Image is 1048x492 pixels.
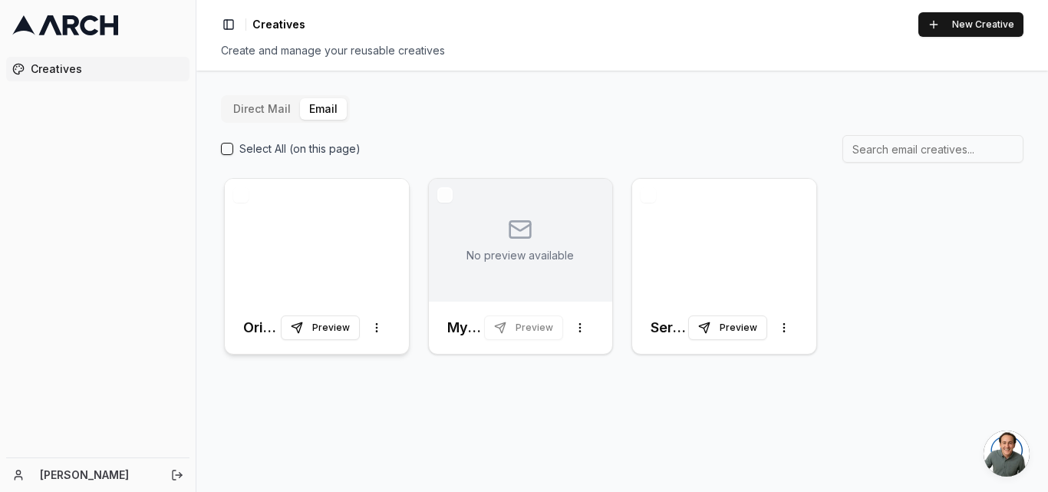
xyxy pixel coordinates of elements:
[252,17,305,32] nav: breadcrumb
[221,43,1023,58] div: Create and manage your reusable creatives
[688,315,767,340] button: Preview
[508,217,532,242] svg: No creative preview
[224,98,300,120] button: Direct Mail
[239,141,361,157] label: Select All (on this page)
[243,317,281,338] h3: Original Template
[651,317,688,338] h3: Service Follow Up
[31,61,183,77] span: Creatives
[40,467,154,483] a: [PERSON_NAME]
[281,315,360,340] button: Preview
[166,464,188,486] button: Log out
[252,17,305,32] span: Creatives
[466,248,574,263] p: No preview available
[6,57,189,81] a: Creatives
[918,12,1023,37] button: New Creative
[842,135,1023,163] input: Search email creatives...
[447,317,485,338] h3: MyPlumber - ORIGINAL TEMPLATE
[984,431,1030,477] a: Open chat
[300,98,347,120] button: Email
